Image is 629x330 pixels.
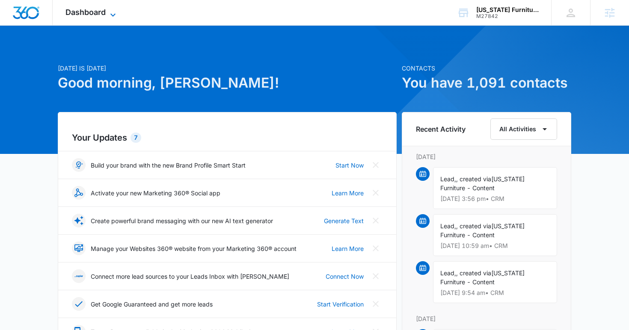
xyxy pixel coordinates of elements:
div: account id [476,13,539,19]
p: [DATE] 10:59 am • CRM [440,243,550,249]
h2: Your Updates [72,131,383,144]
a: Connect Now [326,272,364,281]
button: Close [369,214,383,227]
span: Lead, [440,222,456,230]
button: Close [369,186,383,200]
button: All Activities [490,118,557,140]
span: , created via [456,175,491,183]
span: , created via [456,222,491,230]
a: Generate Text [324,216,364,225]
a: Start Now [335,161,364,170]
p: [DATE] [416,152,557,161]
button: Close [369,269,383,283]
div: 7 [131,133,141,143]
p: Build your brand with the new Brand Profile Smart Start [91,161,246,170]
a: Start Verification [317,300,364,309]
p: [DATE] 9:54 am • CRM [440,290,550,296]
button: Close [369,158,383,172]
span: Lead, [440,175,456,183]
a: Learn More [332,244,364,253]
p: Connect more lead sources to your Leads Inbox with [PERSON_NAME] [91,272,289,281]
span: , created via [456,269,491,277]
div: account name [476,6,539,13]
p: [DATE] 3:56 pm • CRM [440,196,550,202]
p: Create powerful brand messaging with our new AI text generator [91,216,273,225]
span: Lead, [440,269,456,277]
p: Activate your new Marketing 360® Social app [91,189,220,197]
p: Get Google Guaranteed and get more leads [91,300,213,309]
p: [DATE] is [DATE] [58,64,397,73]
p: Manage your Websites 360® website from your Marketing 360® account [91,244,297,253]
h1: You have 1,091 contacts [402,73,571,93]
p: Contacts [402,64,571,73]
p: [DATE] [416,314,557,323]
button: Close [369,297,383,311]
h1: Good morning, [PERSON_NAME]! [58,73,397,93]
a: Learn More [332,189,364,197]
button: Close [369,242,383,255]
span: Dashboard [65,8,106,17]
h6: Recent Activity [416,124,466,134]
